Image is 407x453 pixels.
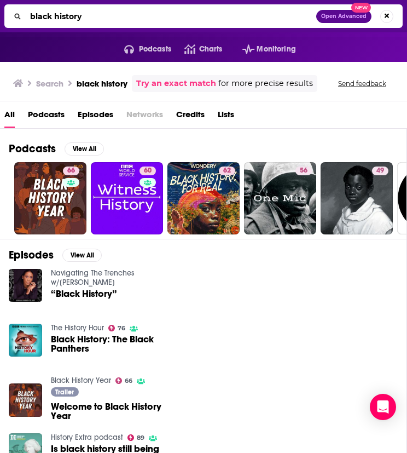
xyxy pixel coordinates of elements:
span: 89 [137,435,144,440]
button: View All [65,142,104,156]
a: 49 [372,167,388,175]
a: Try an exact match [136,77,216,90]
img: “Black History” [9,269,42,302]
input: Search podcasts, credits, & more... [26,8,316,25]
span: Open Advanced [321,14,367,19]
button: open menu [229,41,296,58]
a: 49 [321,162,393,234]
span: Monitoring [257,42,295,57]
span: Charts [199,42,223,57]
span: 66 [125,379,132,383]
div: Search podcasts, credits, & more... [4,4,403,28]
a: 66 [63,167,79,175]
span: 66 [67,165,75,176]
a: 62 [167,162,240,234]
button: Open AdvancedNew [316,10,371,23]
a: EpisodesView All [9,248,102,262]
span: 56 [300,165,307,176]
a: Lists [218,106,234,128]
a: “Black History” [51,289,117,299]
a: Credits [176,106,205,128]
img: Welcome to Black History Year [9,383,42,417]
a: All [4,106,15,128]
span: Trailer [55,389,74,395]
a: 76 [108,325,126,331]
a: History Extra podcast [51,433,123,442]
a: 60 [91,162,163,234]
a: 89 [127,434,145,441]
h3: black history [77,78,127,89]
h3: Search [36,78,63,89]
a: Charts [171,41,222,58]
h2: Podcasts [9,142,56,156]
span: 76 [118,326,125,331]
button: View All [62,249,102,262]
a: 66 [14,162,86,234]
span: for more precise results [218,77,313,90]
span: New [351,3,371,13]
a: Black History: The Black Panthers [51,335,176,353]
span: 60 [144,165,152,176]
img: Black History: The Black Panthers [9,324,42,357]
a: The History Hour [51,323,104,332]
a: Welcome to Black History Year [51,402,176,421]
a: PodcastsView All [9,142,104,156]
a: Navigating The Trenches w/Barbara Farmer-Tolbert [51,268,135,287]
a: Podcasts [28,106,65,128]
button: Send feedback [335,79,389,88]
span: 62 [223,165,231,176]
a: 62 [219,167,235,175]
a: 60 [139,167,156,175]
a: Episodes [78,106,113,128]
span: Networks [126,106,163,128]
a: Black History Year [51,376,111,385]
a: 56 [295,167,312,175]
h2: Episodes [9,248,54,262]
span: Podcasts [139,42,171,57]
button: open menu [111,41,171,58]
div: Open Intercom Messenger [370,394,396,420]
a: 56 [244,162,316,234]
a: 66 [115,377,133,384]
span: 49 [376,165,384,176]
